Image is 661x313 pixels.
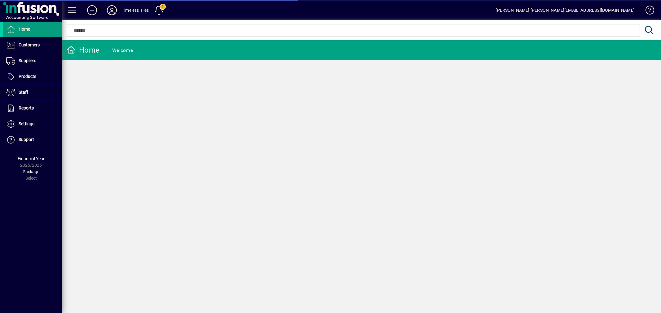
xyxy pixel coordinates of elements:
[3,101,62,116] a: Reports
[19,90,28,95] span: Staff
[122,5,149,15] div: Timeless Tiles
[641,1,653,21] a: Knowledge Base
[496,5,635,15] div: [PERSON_NAME] [PERSON_NAME][EMAIL_ADDRESS][DOMAIN_NAME]
[3,85,62,100] a: Staff
[18,156,45,161] span: Financial Year
[19,58,36,63] span: Suppliers
[19,74,36,79] span: Products
[112,45,133,55] div: Welcome
[3,53,62,69] a: Suppliers
[19,27,30,32] span: Home
[19,105,34,110] span: Reports
[82,5,102,16] button: Add
[3,69,62,84] a: Products
[3,116,62,132] a: Settings
[3,37,62,53] a: Customers
[23,169,39,174] span: Package
[67,45,99,55] div: Home
[3,132,62,148] a: Support
[19,137,34,142] span: Support
[102,5,122,16] button: Profile
[19,121,34,126] span: Settings
[19,42,40,47] span: Customers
